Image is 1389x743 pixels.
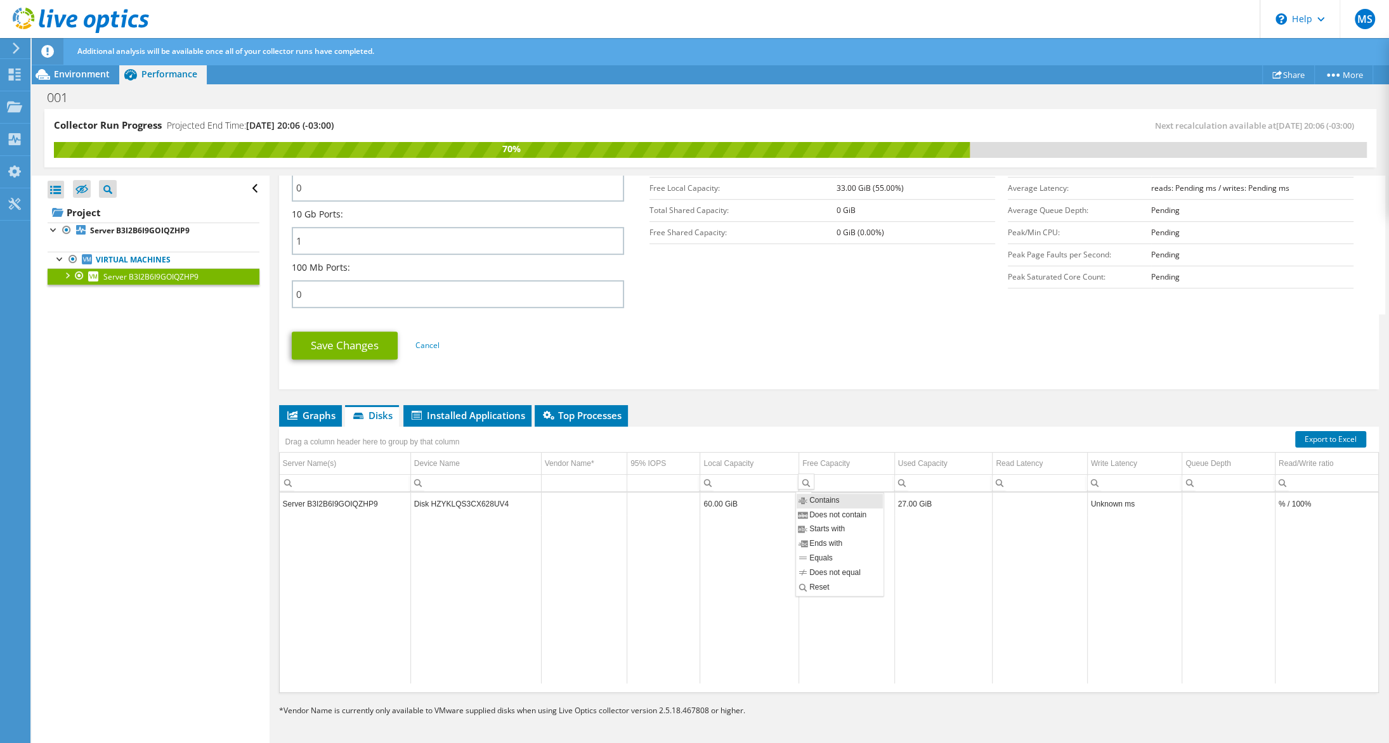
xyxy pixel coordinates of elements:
[1008,221,1151,243] td: Peak/Min CPU:
[541,493,627,515] td: Column Vendor Name*, Value
[799,453,895,475] td: Free Capacity Column
[285,409,336,422] span: Graphs
[837,205,856,216] b: 0 GiB
[54,142,970,156] div: 70%
[1151,271,1180,282] b: Pending
[292,332,398,359] a: Save Changes
[1087,474,1182,491] td: Column Write Latency, Filter cell
[703,456,753,471] div: Local Capacity
[1151,227,1180,238] b: Pending
[280,493,411,515] td: Column Server Name(s), Value Server B3I2B6I9GOIQZHP9
[1275,474,1378,491] td: Column Read/Write ratio, Filter cell
[1008,266,1151,288] td: Peak Saturated Core Count:
[1275,493,1378,515] td: Column Read/Write ratio, Value % / 100%
[283,456,337,471] div: Server Name(s)
[1275,453,1378,475] td: Read/Write ratio Column
[1008,199,1151,221] td: Average Queue Depth:
[837,183,904,193] b: 33.00 GiB (55.00%)
[1182,493,1275,515] td: Column Queue Depth, Value
[541,453,627,475] td: Vendor Name* Column
[993,474,1088,491] td: Column Read Latency, Filter cell
[48,268,259,285] a: Server B3I2B6I9GOIQZHP9
[1355,9,1375,29] span: MS
[280,474,411,491] td: Column Server Name(s), Filter cell
[414,456,460,471] div: Device Name
[1151,205,1180,216] b: Pending
[1262,65,1315,84] a: Share
[292,208,343,221] label: 10 Gb Ports:
[103,271,199,282] span: Server B3I2B6I9GOIQZHP9
[1275,13,1287,25] svg: \n
[630,456,696,471] div: 95% IOPS
[279,704,882,718] p: Vendor Name is currently only available to VMware supplied disks when using Live Optics collector...
[1182,453,1275,475] td: Queue Depth Column
[1151,249,1180,260] b: Pending
[700,493,799,515] td: Column Local Capacity, Value 60.00 GiB
[649,177,837,199] td: Free Local Capacity:
[1155,120,1360,131] span: Next recalculation available at
[837,227,884,238] b: 0 GiB (0.00%)
[627,474,700,491] td: Column 95% IOPS, Filter cell
[898,456,948,471] div: Used Capacity
[1087,493,1182,515] td: Column Write Latency, Value Unknown ms
[545,456,624,471] div: Vendor Name*
[894,493,993,515] td: Column Used Capacity, Value 27.00 GiB
[1008,177,1151,199] td: Average Latency:
[993,493,1088,515] td: Column Read Latency, Value
[141,68,197,80] span: Performance
[649,221,837,243] td: Free Shared Capacity:
[799,493,895,515] td: Column Free Capacity, Value 33.00 GiB
[799,474,895,491] td: Column Free Capacity, Filter cell
[48,223,259,239] a: Server B3I2B6I9GOIQZHP9
[700,453,799,475] td: Local Capacity Column
[649,199,837,221] td: Total Shared Capacity:
[280,453,411,475] td: Server Name(s) Column
[48,202,259,223] a: Project
[246,119,334,131] span: [DATE] 20:06 (-03:00)
[996,456,1043,471] div: Read Latency
[90,225,190,236] b: Server B3I2B6I9GOIQZHP9
[700,474,799,491] td: Column Local Capacity, Filter cell
[282,433,463,451] div: Drag a column header here to group by that column
[627,493,700,515] td: Column 95% IOPS, Value
[894,474,993,491] td: Column Used Capacity, Filter cell
[1182,474,1275,491] td: Column Queue Depth, Filter cell
[541,474,627,491] td: Column Vendor Name*, Filter cell
[410,453,541,475] td: Device Name Column
[993,453,1088,475] td: Read Latency Column
[1295,431,1366,448] a: Export to Excel
[1091,456,1137,471] div: Write Latency
[541,409,622,422] span: Top Processes
[1185,456,1230,471] div: Queue Depth
[167,119,334,132] h4: Projected End Time:
[1151,183,1289,193] b: reads: Pending ms / writes: Pending ms
[415,340,440,351] a: Cancel
[41,91,88,105] h1: 001
[802,456,850,471] div: Free Capacity
[1087,453,1182,475] td: Write Latency Column
[1008,243,1151,266] td: Peak Page Faults per Second:
[410,493,541,515] td: Column Device Name, Value Disk HZYKLQS3CX628UV4
[1314,65,1373,84] a: More
[627,453,700,475] td: 95% IOPS Column
[54,68,110,80] span: Environment
[410,409,525,422] span: Installed Applications
[77,46,374,56] span: Additional analysis will be available once all of your collector runs have completed.
[894,453,993,475] td: Used Capacity Column
[48,252,259,268] a: Virtual Machines
[292,261,350,274] label: 100 Mb Ports:
[410,474,541,491] td: Column Device Name, Filter cell
[351,409,393,422] span: Disks
[1276,120,1354,131] span: [DATE] 20:06 (-03:00)
[279,427,1379,696] div: Data grid
[1279,456,1333,471] div: Read/Write ratio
